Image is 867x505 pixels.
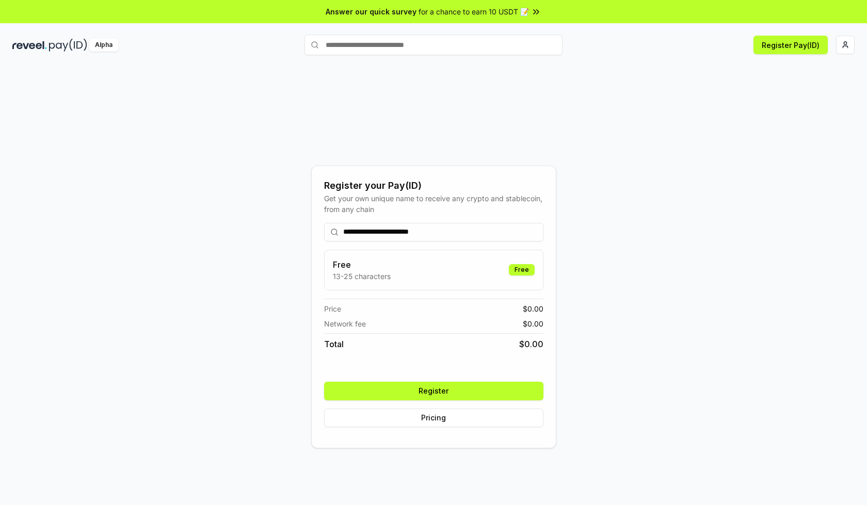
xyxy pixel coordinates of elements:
div: Free [509,264,535,275]
button: Pricing [324,409,543,427]
span: $ 0.00 [523,318,543,329]
div: Alpha [89,39,118,52]
h3: Free [333,258,391,271]
span: Network fee [324,318,366,329]
span: Price [324,303,341,314]
p: 13-25 characters [333,271,391,282]
button: Register Pay(ID) [753,36,828,54]
button: Register [324,382,543,400]
span: Total [324,338,344,350]
div: Get your own unique name to receive any crypto and stablecoin, from any chain [324,193,543,215]
div: Register your Pay(ID) [324,178,543,193]
span: for a chance to earn 10 USDT 📝 [419,6,529,17]
span: $ 0.00 [523,303,543,314]
img: pay_id [49,39,87,52]
span: Answer our quick survey [326,6,416,17]
span: $ 0.00 [519,338,543,350]
img: reveel_dark [12,39,47,52]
